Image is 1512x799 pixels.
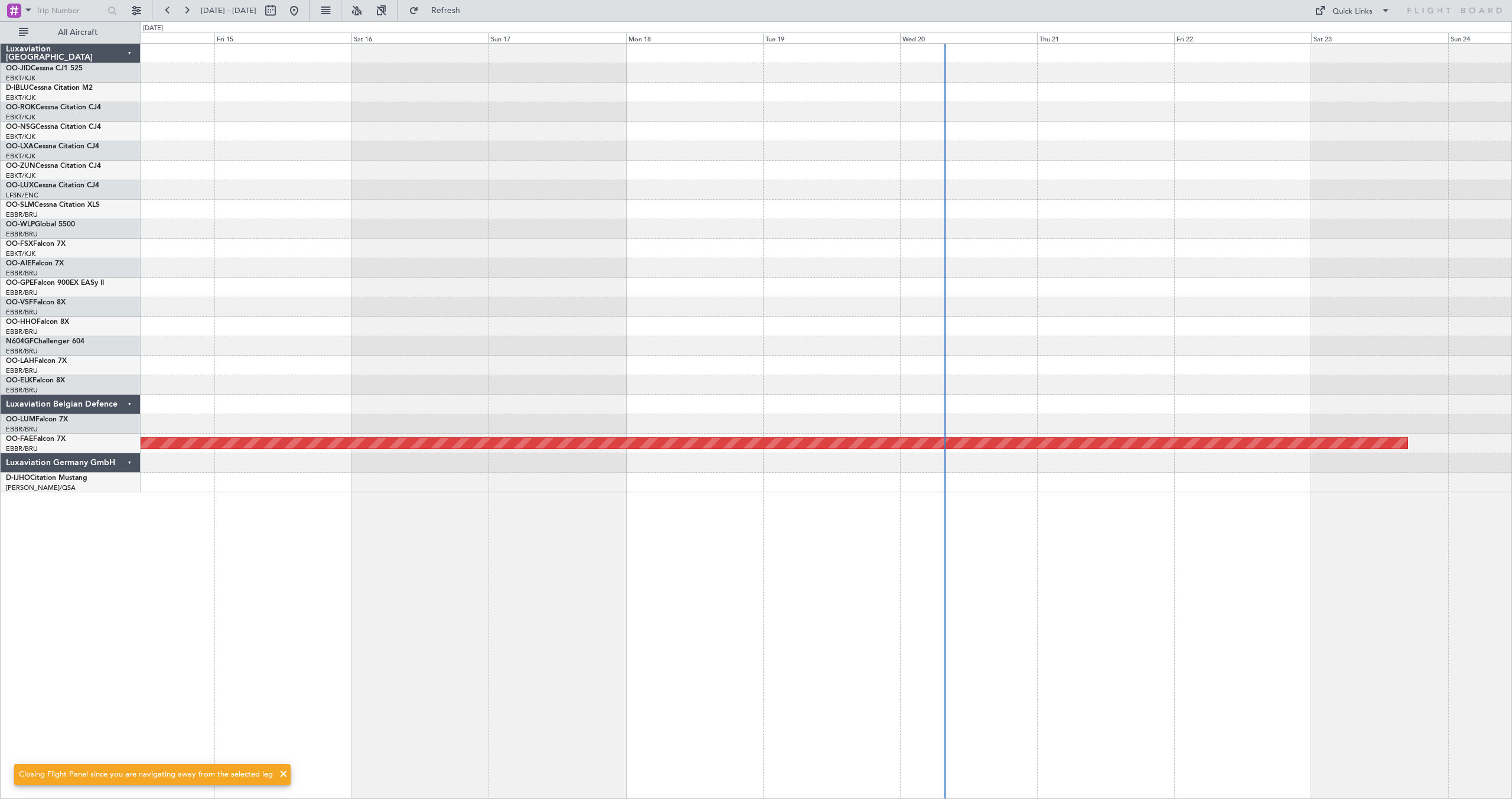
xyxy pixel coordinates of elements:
a: EBKT/KJK [6,132,35,141]
a: OO-ROKCessna Citation CJ4 [6,104,101,111]
a: EBBR/BRU [6,269,38,278]
a: OO-WLPGlobal 5500 [6,221,75,228]
div: Fri 15 [214,33,351,43]
a: LFSN/ENC [6,191,38,200]
a: EBBR/BRU [6,308,38,317]
a: OO-HHOFalcon 8X [6,319,69,326]
a: EBBR/BRU [6,444,38,453]
button: Quick Links [1309,1,1396,20]
a: EBBR/BRU [6,230,38,239]
button: Refresh [403,1,474,20]
span: OO-ZUN [6,163,35,170]
span: OO-LUX [6,182,34,189]
span: OO-FAE [6,436,33,443]
a: OO-LUMFalcon 7X [6,416,68,423]
a: EBKT/KJK [6,113,35,122]
a: OO-GPEFalcon 900EX EASy II [6,280,104,287]
a: N604GFChallenger 604 [6,338,84,345]
div: Tue 19 [763,33,900,43]
span: OO-ELK [6,377,32,384]
a: EBKT/KJK [6,74,35,83]
a: EBBR/BRU [6,210,38,219]
a: EBBR/BRU [6,366,38,375]
div: Quick Links [1332,6,1373,18]
span: OO-AIE [6,260,31,267]
a: [PERSON_NAME]/QSA [6,483,76,492]
a: OO-SLMCessna Citation XLS [6,202,100,209]
span: [DATE] - [DATE] [201,5,256,16]
div: Sat 23 [1311,33,1448,43]
a: EBBR/BRU [6,386,38,395]
span: All Aircraft [31,28,125,37]
span: OO-HHO [6,319,37,326]
a: OO-ZUNCessna Citation CJ4 [6,163,101,170]
span: OO-LUM [6,416,35,423]
div: [DATE] [143,24,163,34]
a: OO-FSXFalcon 7X [6,241,66,248]
span: OO-VSF [6,299,33,306]
a: EBKT/KJK [6,249,35,258]
span: OO-LXA [6,143,34,150]
span: D-IBLU [6,85,29,92]
span: Refresh [421,7,471,15]
span: OO-ROK [6,104,35,111]
a: EBKT/KJK [6,171,35,180]
div: Sat 16 [351,33,488,43]
a: EBKT/KJK [6,93,35,102]
div: Fri 22 [1174,33,1311,43]
a: OO-VSFFalcon 8X [6,299,66,306]
div: Wed 20 [900,33,1037,43]
a: OO-LUXCessna Citation CJ4 [6,182,99,189]
a: OO-NSGCessna Citation CJ4 [6,124,101,131]
span: OO-JID [6,65,31,72]
a: EBBR/BRU [6,425,38,434]
a: OO-JIDCessna CJ1 525 [6,65,83,72]
span: OO-WLP [6,221,35,228]
a: OO-AIEFalcon 7X [6,260,64,267]
span: OO-FSX [6,241,33,248]
a: OO-FAEFalcon 7X [6,436,66,443]
div: Mon 18 [626,33,763,43]
span: D-IJHO [6,475,30,482]
span: OO-GPE [6,280,34,287]
a: D-IBLUCessna Citation M2 [6,85,93,92]
div: Sun 17 [488,33,625,43]
a: EBBR/BRU [6,288,38,297]
div: Thu 21 [1037,33,1174,43]
a: EBBR/BRU [6,347,38,356]
a: EBKT/KJK [6,152,35,161]
span: N604GF [6,338,34,345]
a: OO-ELKFalcon 8X [6,377,65,384]
input: Trip Number [36,2,104,20]
span: OO-SLM [6,202,34,209]
div: Closing Flight Panel since you are navigating away from the selected leg [19,769,273,781]
span: OO-NSG [6,124,35,131]
button: All Aircraft [13,23,128,42]
a: D-IJHOCitation Mustang [6,475,87,482]
span: OO-LAH [6,358,34,365]
div: Thu 14 [77,33,214,43]
a: OO-LAHFalcon 7X [6,358,67,365]
a: EBBR/BRU [6,327,38,336]
a: OO-LXACessna Citation CJ4 [6,143,99,150]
